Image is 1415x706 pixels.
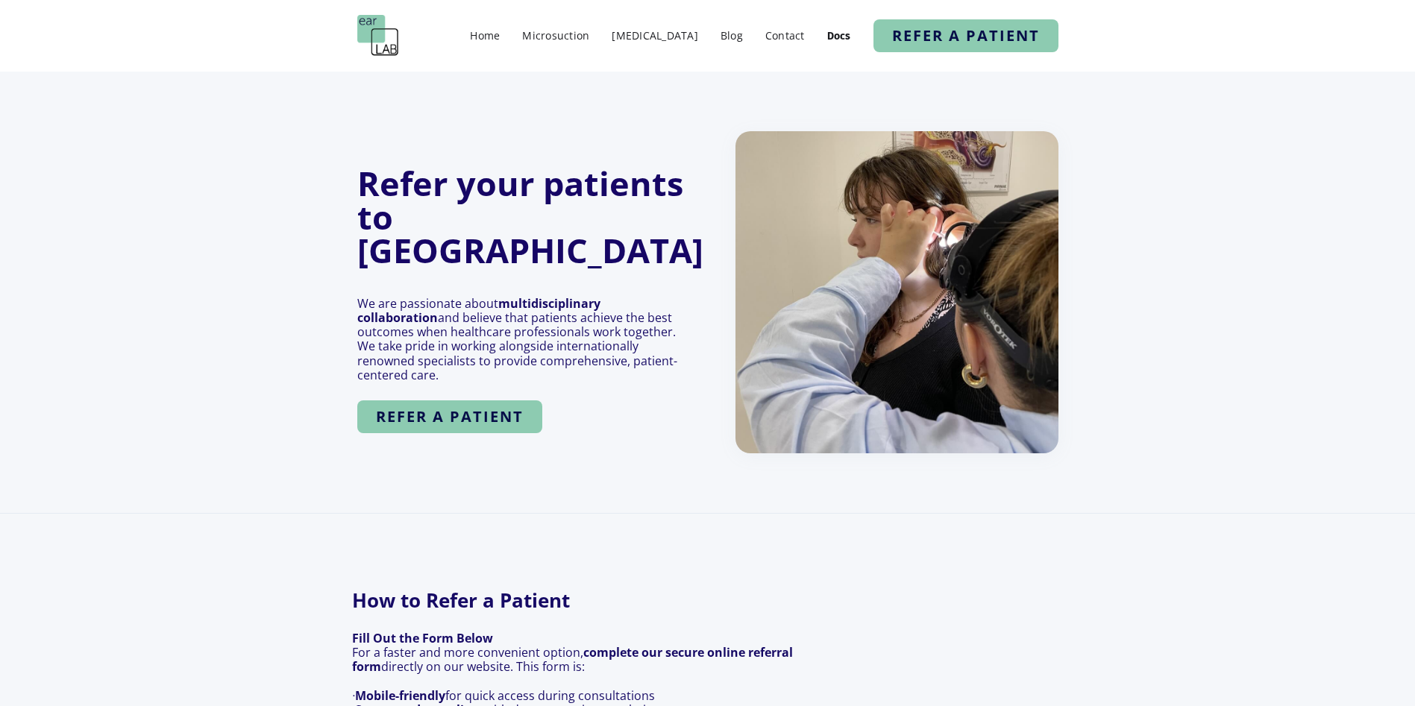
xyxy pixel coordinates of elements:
[515,25,597,46] a: Microsuction
[820,26,859,46] a: Docs
[357,400,542,433] a: refer a patient
[462,25,507,46] a: Home
[352,644,793,675] strong: complete our secure online referral form
[604,25,706,46] a: [MEDICAL_DATA]
[892,25,1040,45] strong: refer a patient
[352,630,493,646] strong: Fill Out the Form Below
[357,166,703,267] h1: Refer your patients to [GEOGRAPHIC_DATA]
[357,297,680,382] p: We are passionate about and believe that patients achieve the best outcomes when healthcare profe...
[713,25,750,46] a: Blog
[873,19,1058,52] a: refer a patient
[355,687,445,704] strong: Mobile-friendly
[357,295,600,326] strong: multidisciplinary collaboration
[758,25,812,46] a: Contact
[376,406,524,426] strong: refer a patient
[352,588,789,614] strong: How to Refer a Patient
